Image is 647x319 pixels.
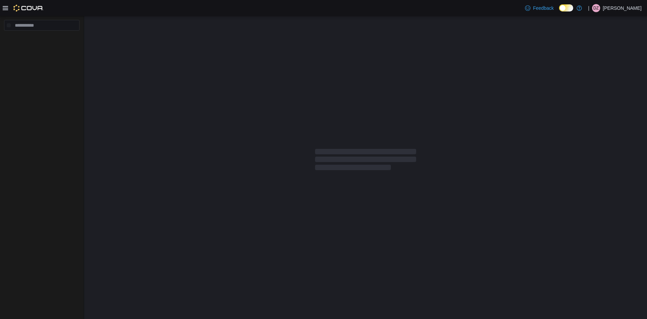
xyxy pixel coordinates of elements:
[593,4,599,12] span: DZ
[603,4,642,12] p: [PERSON_NAME]
[315,150,416,172] span: Loading
[559,11,559,12] span: Dark Mode
[533,5,554,11] span: Feedback
[588,4,589,12] p: |
[592,4,600,12] div: Doug Zimmerman
[559,4,573,11] input: Dark Mode
[522,1,556,15] a: Feedback
[13,5,43,11] img: Cova
[4,32,80,48] nav: Complex example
